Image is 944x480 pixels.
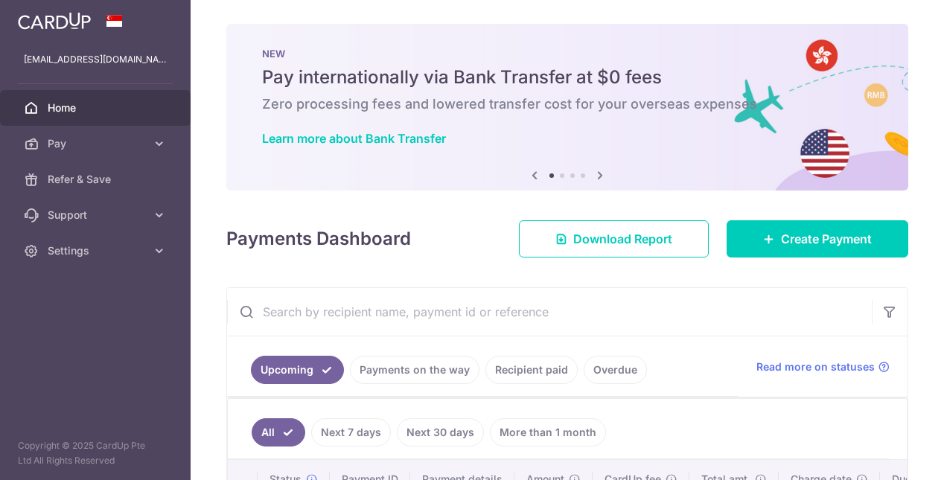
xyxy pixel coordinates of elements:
[756,359,875,374] span: Read more on statuses
[756,359,890,374] a: Read more on statuses
[397,418,484,447] a: Next 30 days
[18,12,91,30] img: CardUp
[24,52,167,67] p: [EMAIL_ADDRESS][DOMAIN_NAME]
[226,24,908,191] img: Bank transfer banner
[48,208,146,223] span: Support
[252,418,305,447] a: All
[311,418,391,447] a: Next 7 days
[262,131,446,146] a: Learn more about Bank Transfer
[226,225,411,252] h4: Payments Dashboard
[485,356,578,384] a: Recipient paid
[262,95,873,113] h6: Zero processing fees and lowered transfer cost for your overseas expenses
[262,65,873,89] h5: Pay internationally via Bank Transfer at $0 fees
[781,230,872,248] span: Create Payment
[227,288,872,336] input: Search by recipient name, payment id or reference
[251,356,344,384] a: Upcoming
[519,220,709,257] a: Download Report
[262,48,873,60] p: NEW
[584,356,647,384] a: Overdue
[48,243,146,258] span: Settings
[48,136,146,151] span: Pay
[727,220,908,257] a: Create Payment
[573,230,672,248] span: Download Report
[490,418,606,447] a: More than 1 month
[350,356,479,384] a: Payments on the way
[48,172,146,187] span: Refer & Save
[48,100,146,115] span: Home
